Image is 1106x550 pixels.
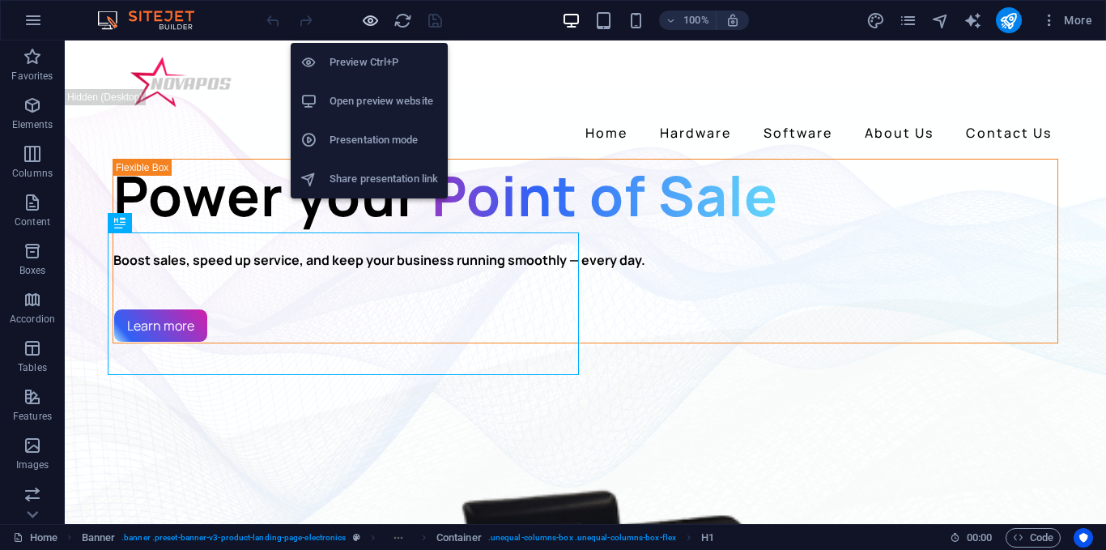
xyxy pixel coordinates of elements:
[16,458,49,471] p: Images
[978,531,981,544] span: :
[963,11,983,30] button: text_generator
[93,11,215,30] img: Editor Logo
[1074,528,1093,548] button: Usercentrics
[996,7,1022,33] button: publish
[393,11,412,30] i: Reload page
[82,528,715,548] nav: breadcrumb
[701,528,714,548] span: Click to select. Double-click to edit
[683,11,709,30] h6: 100%
[1013,528,1053,548] span: Code
[999,11,1018,30] i: Publish
[866,11,885,30] i: Design (Ctrl+Alt+Y)
[353,533,360,542] i: This element is a customizable preset
[1006,528,1061,548] button: Code
[1035,7,1099,33] button: More
[1041,12,1092,28] span: More
[19,264,46,277] p: Boxes
[330,53,438,72] h6: Preview Ctrl+P
[393,11,412,30] button: reload
[121,528,346,548] span: . banner .preset-banner-v3-product-landing-page-electronics
[82,528,116,548] span: Click to select. Double-click to edit
[899,11,918,30] button: pages
[11,70,53,83] p: Favorites
[950,528,993,548] h6: Session time
[12,167,53,180] p: Columns
[13,410,52,423] p: Features
[488,528,676,548] span: . unequal-columns-box .unequal-columns-box-flex
[18,361,47,374] p: Tables
[899,11,917,30] i: Pages (Ctrl+Alt+S)
[10,313,55,326] p: Accordion
[12,118,53,131] p: Elements
[866,11,886,30] button: design
[330,130,438,150] h6: Presentation mode
[436,528,482,548] span: Click to select. Double-click to edit
[15,215,50,228] p: Content
[13,528,57,548] a: Click to cancel selection. Double-click to open Pages
[725,13,740,28] i: On resize automatically adjust zoom level to fit chosen device.
[967,528,992,548] span: 00 00
[931,11,950,30] i: Navigator
[931,11,951,30] button: navigator
[659,11,717,30] button: 100%
[330,169,438,189] h6: Share presentation link
[963,11,982,30] i: AI Writer
[330,92,438,111] h6: Open preview website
